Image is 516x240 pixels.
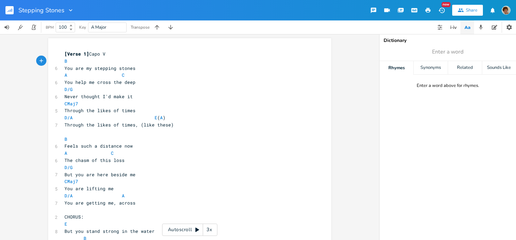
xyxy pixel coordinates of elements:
div: New [442,2,450,7]
span: But you are here beside me [64,171,135,178]
div: Enter a word above for rhymes. [417,83,479,89]
span: A [64,72,67,78]
span: Through the likes of times, (like these) [64,122,174,128]
span: Stepping Stones [18,7,64,13]
span: [Verse 1] [64,51,89,57]
span: B [64,136,67,142]
span: E [155,115,157,121]
div: Sounds Like [482,61,516,75]
span: C [122,72,125,78]
div: BPM [46,26,54,29]
span: Through the likes of times [64,107,135,114]
div: Dictionary [384,38,512,43]
span: A [64,150,67,156]
div: Transpose [131,25,149,29]
span: Feels such a distance now [64,143,133,149]
span: ( ) [64,115,166,121]
button: Share [452,5,483,16]
span: E [64,221,67,227]
span: Capo V [64,51,105,57]
span: The chasm of this loss [64,157,125,163]
span: D/A [64,193,73,199]
span: CMaj7 [64,101,78,107]
span: D/G [64,164,73,170]
span: A [160,115,163,121]
span: Never thought I'd make it [64,93,133,100]
span: You help me cross the deep [64,79,135,85]
div: Key [79,25,86,29]
div: Related [448,61,482,75]
span: A Major [91,24,106,30]
div: Autoscroll [162,224,217,236]
div: Share [466,7,477,13]
span: B [64,58,67,64]
span: You are lifting me [64,185,114,192]
span: You are my stepping stones [64,65,135,71]
span: CHORUS: [64,214,84,220]
div: Rhymes [379,61,413,75]
div: 3x [203,224,215,236]
span: D/A [64,115,73,121]
span: A [122,193,125,199]
span: But you stand strong in the water [64,228,155,234]
span: D/G [64,86,73,92]
img: scohenmusic [502,6,511,15]
button: New [435,4,448,16]
span: CMaj7 [64,178,78,184]
div: Synonyms [414,61,447,75]
span: Enter a word [432,48,463,56]
span: You are getting me, across [64,200,135,206]
span: C [111,150,114,156]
